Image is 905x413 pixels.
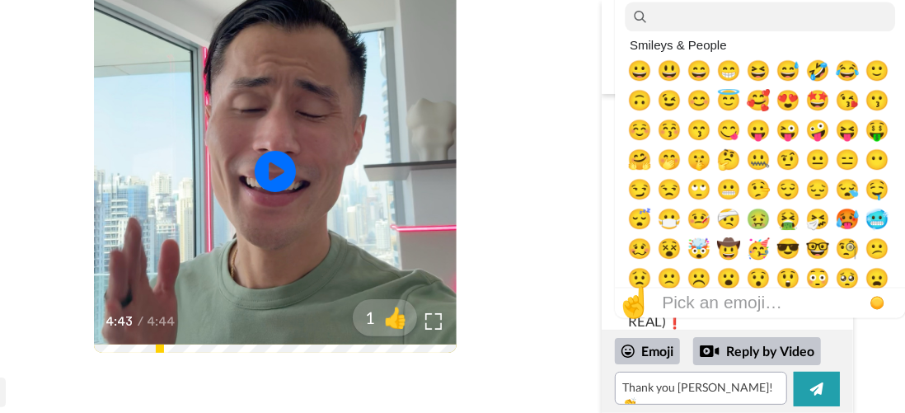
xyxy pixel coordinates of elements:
span: 👍 [376,304,417,331]
div: Emoji [615,338,680,364]
textarea: Thank you [PERSON_NAME]! 🥂👏 [615,372,787,405]
span: 4:44 [147,312,176,331]
button: 1👍 [353,299,417,336]
div: Reply by Video [700,341,720,361]
span: / [138,312,143,331]
div: Reply by Video [693,337,821,365]
span: 1 [353,306,376,329]
span: 4:43 [106,312,134,331]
